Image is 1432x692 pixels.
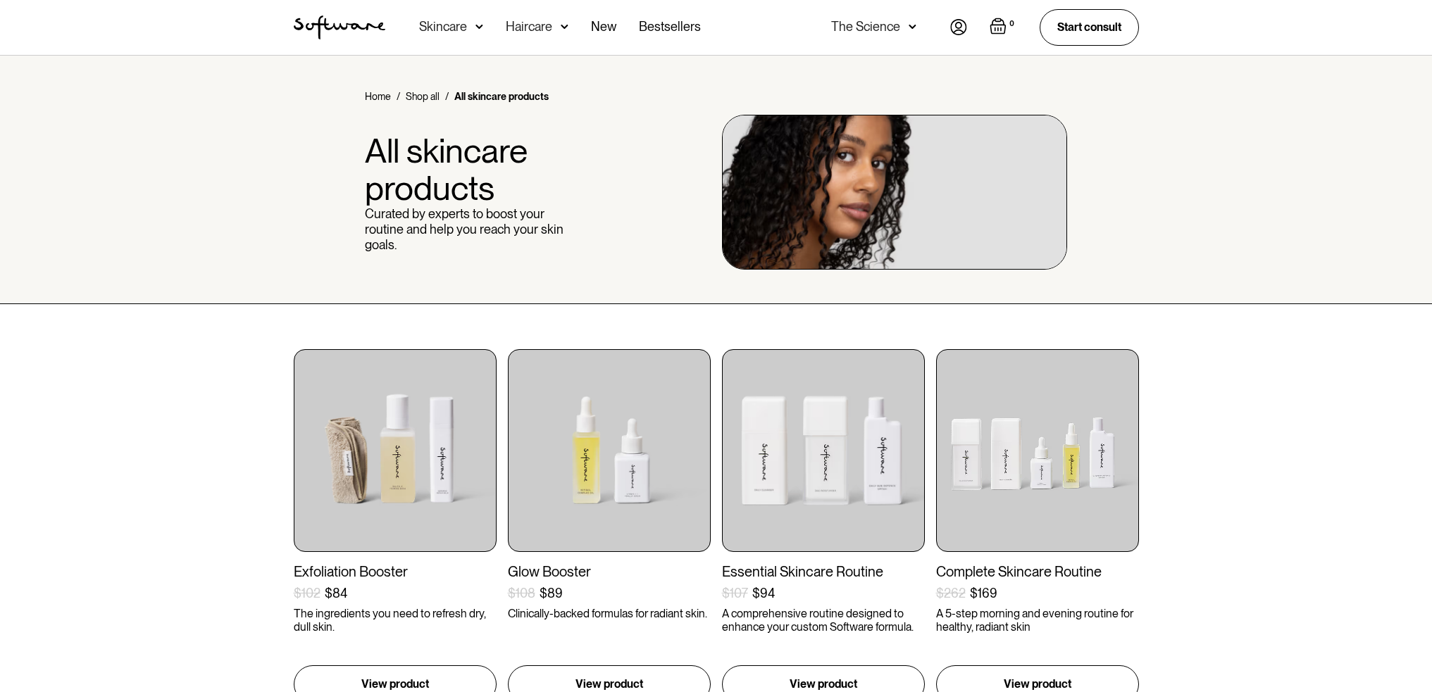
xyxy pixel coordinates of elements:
[561,20,568,34] img: arrow down
[1007,18,1017,30] div: 0
[508,563,711,580] div: Glow Booster
[454,89,549,103] div: All skincare products
[475,20,483,34] img: arrow down
[506,20,552,34] div: Haircare
[722,607,925,634] p: A comprehensive routine designed to enhance your custom Software formula.
[365,206,568,252] p: Curated by experts to boost your routine and help you reach your skin goals.
[831,20,900,34] div: The Science
[294,15,385,39] a: home
[936,563,1139,580] div: Complete Skincare Routine
[722,586,748,601] div: $107
[1040,9,1139,45] a: Start consult
[722,563,925,580] div: Essential Skincare Routine
[419,20,467,34] div: Skincare
[909,20,916,34] img: arrow down
[540,586,563,601] div: $89
[294,15,385,39] img: Software Logo
[990,18,1017,37] a: Open cart
[970,586,997,601] div: $169
[294,586,320,601] div: $102
[325,586,347,601] div: $84
[406,89,440,103] a: Shop all
[508,607,711,620] p: Clinically-backed formulas for radiant skin.
[365,89,391,103] a: Home
[508,586,535,601] div: $108
[294,563,497,580] div: Exfoliation Booster
[365,132,568,207] h1: All skincare products
[752,586,775,601] div: $94
[445,89,449,103] div: /
[936,607,1139,634] p: A 5-step morning and evening routine for healthy, radiant skin
[397,89,400,103] div: /
[294,607,497,634] p: The ingredients you need to refresh dry, dull skin.
[936,586,966,601] div: $262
